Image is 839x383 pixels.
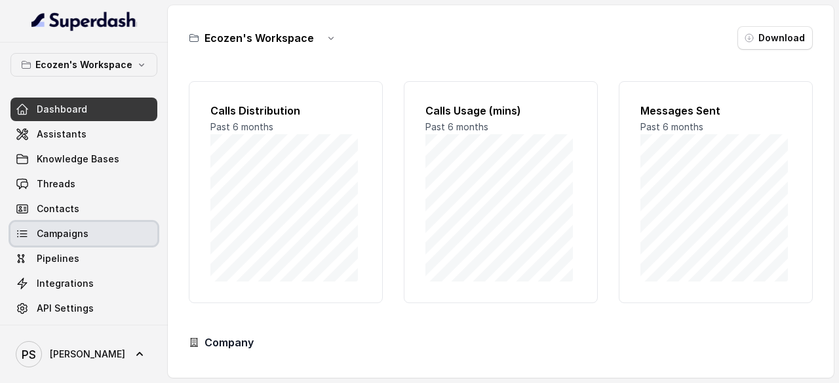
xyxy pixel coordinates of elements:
span: Pipelines [37,252,79,265]
span: Assistants [37,128,87,141]
span: Past 6 months [425,121,488,132]
h2: Calls Usage (mins) [425,103,576,119]
p: Ecozen's Workspace [35,57,132,73]
img: light.svg [31,10,137,31]
span: Past 6 months [210,121,273,132]
text: PS [22,348,36,361]
span: Threads [37,177,75,191]
span: Dashboard [37,103,87,116]
button: Ecozen's Workspace [10,53,157,77]
span: Integrations [37,277,94,290]
span: [PERSON_NAME] [50,348,125,361]
span: API Settings [37,302,94,315]
a: Integrations [10,272,157,295]
a: Campaigns [10,222,157,246]
a: Knowledge Bases [10,147,157,171]
h2: Calls Distribution [210,103,361,119]
h3: Ecozen's Workspace [205,30,314,46]
a: Pipelines [10,247,157,270]
button: Download [737,26,813,50]
span: Contacts [37,202,79,215]
a: Contacts [10,197,157,221]
h2: Messages Sent [640,103,791,119]
h3: Company [205,335,254,350]
a: Assistants [10,122,157,146]
a: Threads [10,172,157,196]
span: Knowledge Bases [37,153,119,166]
span: Campaigns [37,227,88,240]
a: [PERSON_NAME] [10,336,157,373]
span: Past 6 months [640,121,703,132]
a: API Settings [10,297,157,320]
a: Dashboard [10,98,157,121]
